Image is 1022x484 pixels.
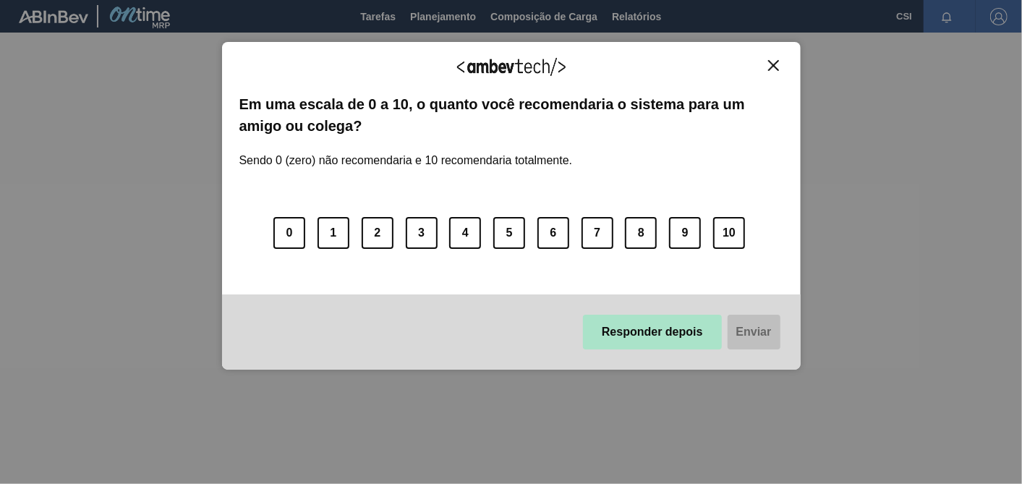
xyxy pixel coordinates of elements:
label: Em uma escala de 0 a 10, o quanto você recomendaria o sistema para um amigo ou colega? [239,93,783,137]
img: Close [768,60,779,71]
button: 2 [362,217,393,249]
button: 0 [273,217,305,249]
button: 1 [318,217,349,249]
button: 9 [669,217,701,249]
button: 8 [625,217,657,249]
button: 6 [537,217,569,249]
img: Logo Ambevtech [457,58,566,76]
button: 3 [406,217,438,249]
button: 4 [449,217,481,249]
label: Sendo 0 (zero) não recomendaria e 10 recomendaria totalmente. [239,137,573,167]
button: 10 [713,217,745,249]
button: Close [764,59,783,72]
button: Responder depois [583,315,722,349]
button: 5 [493,217,525,249]
button: 7 [582,217,613,249]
